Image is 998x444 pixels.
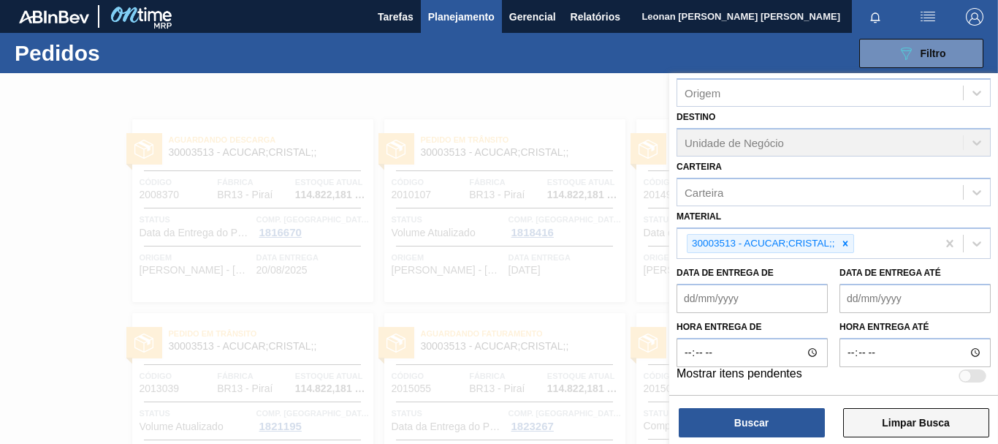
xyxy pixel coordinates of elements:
[685,87,720,99] div: Origem
[15,45,219,61] h1: Pedidos
[677,112,715,122] label: Destino
[859,39,983,68] button: Filtro
[378,8,414,26] span: Tarefas
[966,8,983,26] img: Logout
[685,186,723,198] div: Carteira
[677,211,721,222] label: Material
[839,268,941,278] label: Data de Entrega até
[677,367,802,385] label: Mostrar itens pendentes
[428,8,495,26] span: Planejamento
[509,8,556,26] span: Gerencial
[571,8,620,26] span: Relatórios
[677,284,828,313] input: dd/mm/yyyy
[921,48,946,59] span: Filtro
[839,284,991,313] input: dd/mm/yyyy
[839,317,991,338] label: Hora entrega até
[19,10,89,23] img: TNhmsLtSVTkK8tSr43FrP2fwEKptu5GPRR3wAAAABJRU5ErkJggg==
[677,317,828,338] label: Hora entrega de
[852,7,899,27] button: Notificações
[687,235,837,253] div: 30003513 - ACUCAR;CRISTAL;;
[677,162,722,172] label: Carteira
[919,8,937,26] img: userActions
[677,268,774,278] label: Data de Entrega de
